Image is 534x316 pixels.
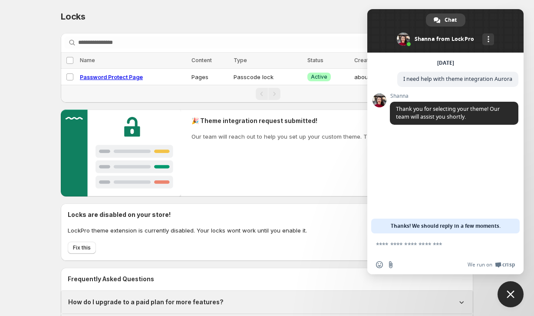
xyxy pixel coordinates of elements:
a: Password Protect Page [80,73,143,80]
h1: How do I upgrade to a paid plan for more features? [68,298,224,306]
span: Send a file [387,261,394,268]
textarea: Compose your message... [376,241,496,249]
span: Shanna [390,93,518,99]
span: Content [191,57,212,63]
span: Insert an emoji [376,261,383,268]
h2: Locks are disabled on your store! [68,210,307,219]
button: Fix this [68,242,96,254]
span: Active [311,73,327,80]
td: about 17 hours ago [352,69,446,85]
span: Type [234,57,247,63]
span: Locks [61,11,86,22]
h2: 🎉 Theme integration request submitted! [191,116,394,125]
div: More channels [482,33,494,45]
img: Customer support [61,110,181,196]
span: Chat [445,13,457,27]
span: We run on [468,261,492,268]
a: We run onCrisp [468,261,515,268]
nav: Pagination [61,85,473,103]
p: Our team will reach out to help you set up your custom theme. Thank you! [191,132,394,141]
div: [DATE] [437,60,454,66]
div: Chat [426,13,465,27]
span: Thanks! We should reply in a few moments. [391,219,501,233]
span: Crisp [502,261,515,268]
p: LockPro theme extension is currently disabled. Your locks wont work until you enable it. [68,226,307,235]
span: Created [354,57,376,63]
div: Close chat [498,281,524,307]
span: Fix this [73,244,91,251]
span: I need help with theme integration Aurora [403,75,512,83]
td: Pages [189,69,231,85]
span: Status [307,57,323,63]
td: Passcode lock [231,69,305,85]
h2: Frequently Asked Questions [68,275,466,283]
span: Thank you for selecting your theme! Our team will assist you shortly. [396,105,500,120]
span: Name [80,57,95,63]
